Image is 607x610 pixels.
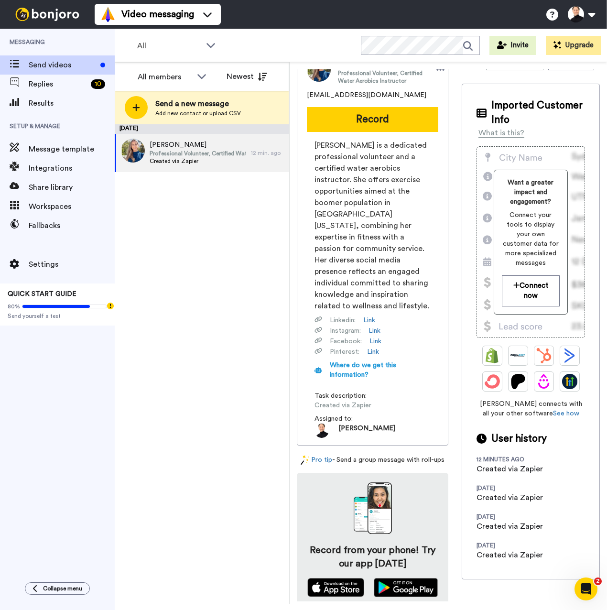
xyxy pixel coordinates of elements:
[121,8,194,21] span: Video messaging
[100,7,116,22] img: vm-color.svg
[354,482,392,534] img: download
[307,578,364,597] img: appstore
[25,582,90,595] button: Collapse menu
[477,399,585,418] span: [PERSON_NAME] connects with all your other software
[502,210,559,268] span: Connect your tools to display your own customer data for more specialized messages
[338,424,395,438] span: [PERSON_NAME]
[536,348,552,363] img: Hubspot
[510,348,526,363] img: Ontraport
[330,316,356,325] span: Linkedin :
[330,347,359,357] span: Pinterest :
[536,374,552,389] img: Drip
[477,456,539,463] div: 12 minutes ago
[29,59,97,71] span: Send videos
[367,347,379,357] a: Link
[477,513,539,521] div: [DATE]
[307,58,331,82] img: Image of Sara Demolina
[314,140,431,312] span: [PERSON_NAME] is a dedicated professional volunteer and a certified water aerobics instructor. Sh...
[485,348,500,363] img: Shopify
[330,362,396,378] span: Where do we get this information?
[562,348,577,363] img: ActiveCampaign
[297,455,448,465] div: - Send a group message with roll-ups
[43,585,82,592] span: Collapse menu
[29,98,115,109] span: Results
[491,98,585,127] span: Imported Customer Info
[314,414,381,424] span: Assigned to:
[502,178,559,207] span: Want a greater impact and engagement?
[330,326,361,336] span: Instagram :
[150,150,246,157] span: Professional Volunteer, Certified Water Aerobics Instructor
[29,78,87,90] span: Replies
[330,337,362,346] span: Facebook :
[29,163,115,174] span: Integrations
[477,549,543,561] div: Created via Zapier
[477,492,543,503] div: Created via Zapier
[562,374,577,389] img: GoHighLevel
[8,303,20,310] span: 80%
[150,140,246,150] span: [PERSON_NAME]
[369,326,380,336] a: Link
[251,149,284,157] div: 12 min. ago
[301,455,332,465] a: Pro tip
[115,124,289,134] div: [DATE]
[363,316,375,325] a: Link
[485,374,500,389] img: ConvertKit
[29,259,115,270] span: Settings
[11,8,83,21] img: bj-logo-header-white.svg
[574,577,597,600] iframe: Intercom live chat
[137,40,201,52] span: All
[546,36,601,55] button: Upgrade
[8,291,76,297] span: QUICK START GUIDE
[594,577,602,585] span: 2
[29,143,115,155] span: Message template
[219,67,274,86] button: Newest
[478,127,524,139] div: What is this?
[29,182,115,193] span: Share library
[477,484,539,492] div: [DATE]
[477,521,543,532] div: Created via Zapier
[307,107,438,132] button: Record
[138,71,192,83] div: All members
[338,69,427,85] span: Professional Volunteer, Certified Water Aerobics Instructor
[314,391,381,401] span: Task description :
[301,455,309,465] img: magic-wand.svg
[155,98,241,109] span: Send a new message
[553,410,579,417] a: See how
[91,79,105,89] div: 10
[477,542,539,549] div: [DATE]
[29,220,115,231] span: Fallbacks
[489,36,536,55] button: Invite
[314,401,405,410] span: Created via Zapier
[150,157,246,165] span: Created via Zapier
[502,275,559,306] button: Connect now
[121,139,145,163] img: 48990793-4ebc-4010-9b60-cee120108da3.jpg
[477,463,543,475] div: Created via Zapier
[510,374,526,389] img: Patreon
[374,578,438,597] img: playstore
[29,201,115,212] span: Workspaces
[155,109,241,117] span: Add new contact or upload CSV
[314,424,329,438] img: dd3e82d2-5f00-405e-b705-061de615ad82-1743804142.jpg
[307,90,426,100] span: [EMAIL_ADDRESS][DOMAIN_NAME]
[369,337,381,346] a: Link
[306,544,439,570] h4: Record from your phone! Try our app [DATE]
[106,302,115,310] div: Tooltip anchor
[491,432,547,446] span: User history
[8,312,107,320] span: Send yourself a test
